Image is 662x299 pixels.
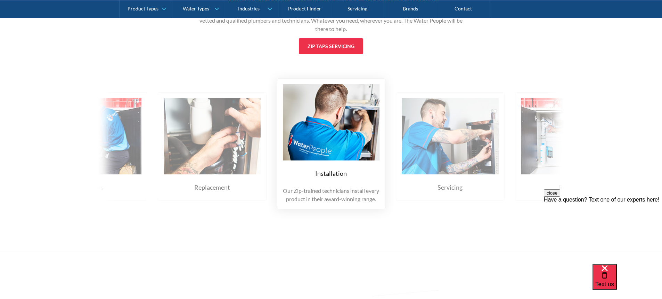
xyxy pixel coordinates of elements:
div: Replacement [194,183,230,192]
div: Servicing [438,183,463,192]
div: Installation [315,169,347,178]
p: Our Zip-trained technicians install every product in their award-winning range. [283,187,380,203]
div: Water Types [183,6,209,11]
div: Product Types [128,6,158,11]
iframe: podium webchat widget bubble [592,264,662,299]
div: Industries [238,6,260,11]
p: While we’re based in [GEOGRAPHIC_DATA] and [GEOGRAPHIC_DATA], we have built a nationwide network ... [196,8,467,33]
a: Zip taps servicing [299,38,363,54]
iframe: podium webchat widget prompt [544,189,662,273]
